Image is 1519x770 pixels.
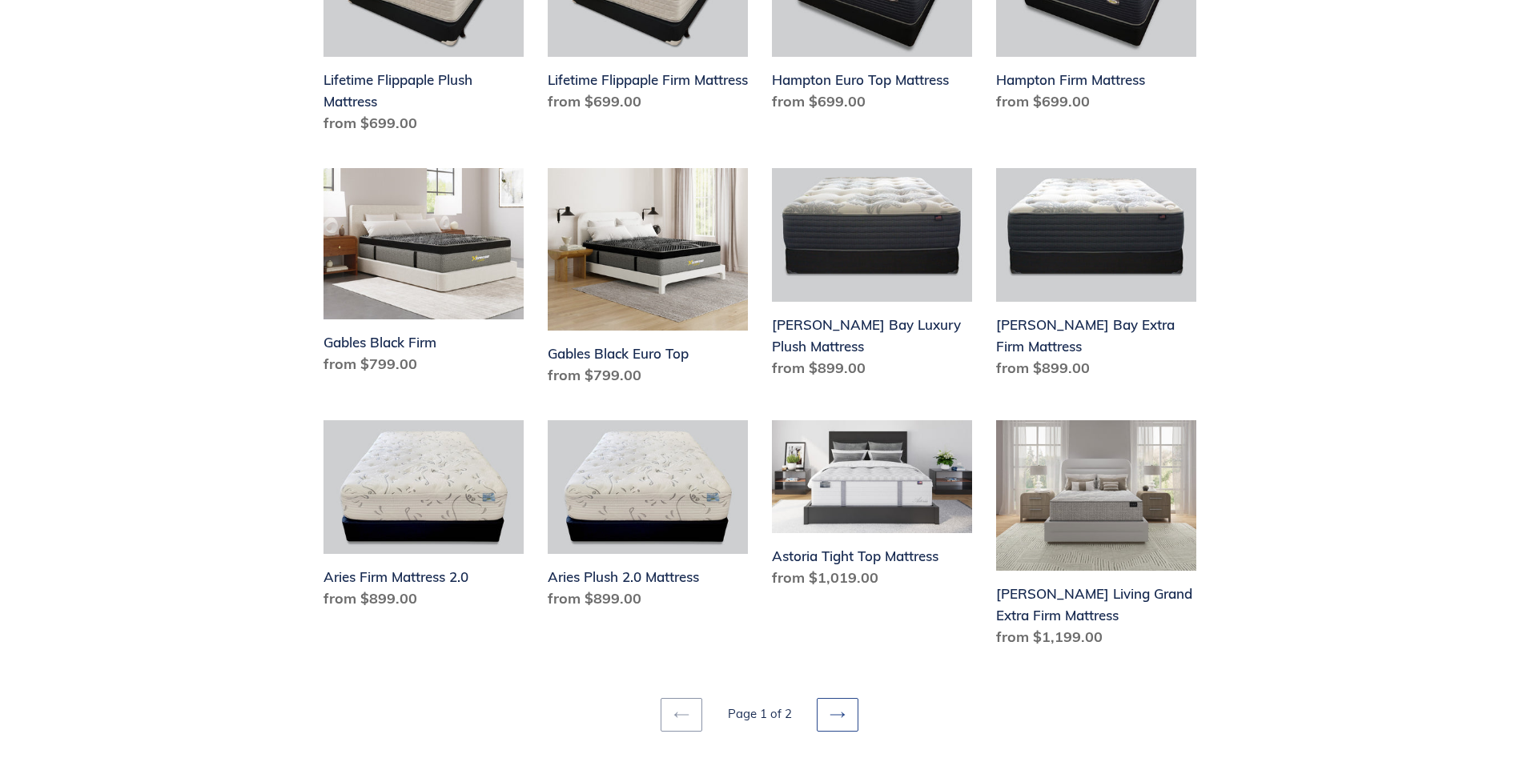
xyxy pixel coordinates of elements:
a: Gables Black Euro Top [548,168,748,392]
a: Chadwick Bay Luxury Plush Mattress [772,168,972,385]
a: Astoria Tight Top Mattress [772,420,972,595]
a: Gables Black Firm [323,168,524,381]
a: Chadwick Bay Extra Firm Mattress [996,168,1196,385]
a: Aries Plush 2.0 Mattress [548,420,748,616]
a: Aries Firm Mattress 2.0 [323,420,524,616]
a: Scott Living Grand Extra Firm Mattress [996,420,1196,654]
li: Page 1 of 2 [705,705,814,724]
